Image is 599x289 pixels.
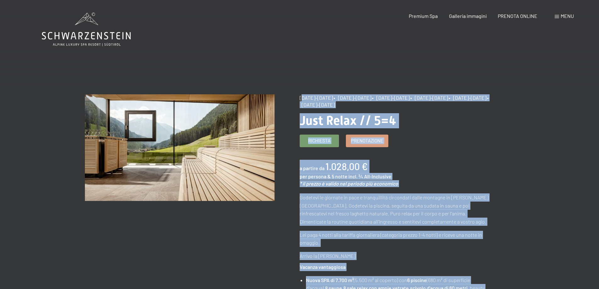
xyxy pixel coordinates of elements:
a: PRENOTA ONLINE [498,13,537,19]
span: • [DATE]-[DATE] [410,95,448,101]
strong: 6 piscine [407,277,427,283]
span: Menu [561,13,574,19]
b: 1.028,00 € [325,161,368,172]
em: * il prezzo è valido nel periodo più economico [300,181,398,186]
span: Just Relax // 5=4 [300,113,396,128]
span: Richiesta [308,137,330,144]
p: Lei paga 4 notti alla tariffa giornaliera (categoria prezzo 1-4 notti) e riceve una notte in omag... [300,231,489,247]
p: Godetevi le giornate in pace e tranquillità circondati dalle montagne in [PERSON_NAME][GEOGRAPHIC... [300,193,489,225]
span: Prenotazione [351,137,383,144]
span: • [DATE]-[DATE] [334,95,371,101]
span: 5 notte [332,173,347,179]
span: per persona & [300,173,331,179]
strong: Nuova SPA di 7.700 m² [306,277,354,283]
strong: Vacanza vantaggiosa [300,264,346,270]
p: Arrivo la [PERSON_NAME] [300,252,489,260]
span: a partire da [300,165,324,171]
img: Just Relax // 5=4 [85,94,275,201]
a: Richiesta [300,135,339,147]
span: • [DATE]-[DATE] [372,95,410,101]
a: Premium Spa [409,13,438,19]
span: • [DATE]-[DATE] [449,95,486,101]
a: Prenotazione [346,135,388,147]
a: Galleria immagini [449,13,487,19]
span: [DATE]-[DATE] [300,95,333,101]
span: incl. ¾ All-Inclusive [348,173,391,179]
